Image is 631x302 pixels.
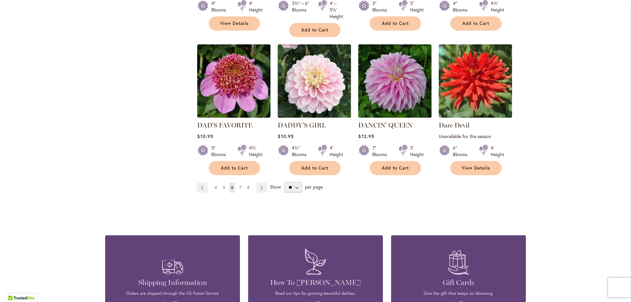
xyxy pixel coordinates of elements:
a: 5 [221,183,227,193]
button: Add to Cart [209,161,260,175]
span: 7 [239,185,241,190]
img: Dancin' Queen [358,44,432,118]
span: $10.95 [197,133,213,139]
h4: Gift Cards [401,278,516,287]
button: Add to Cart [289,23,340,37]
span: 6 [231,185,233,190]
span: Add to Cart [301,165,328,171]
a: View Details [450,161,502,175]
img: DAD'S FAVORITE [197,44,270,118]
iframe: Launch Accessibility Center [5,279,23,297]
span: $12.95 [358,133,374,139]
p: Read our tips for growing beautiful dahlias. [258,290,373,296]
span: Add to Cart [221,165,248,171]
p: Give the gift that keeps on blooming. [401,290,516,296]
span: $10.95 [278,133,293,139]
p: Unavailable for the season [439,133,512,139]
span: Add to Cart [301,27,328,33]
span: Show [270,184,281,190]
span: 8 [247,185,249,190]
a: Dare Devil [439,113,512,119]
div: 4½' Height [249,145,263,158]
a: DAD'S FAVORITE [197,121,252,129]
button: Add to Cart [289,161,340,175]
a: 8 [245,183,251,193]
a: DADDY'S GIRL [278,121,326,129]
button: Add to Cart [450,16,502,31]
img: DADDY'S GIRL [278,44,351,118]
span: Add to Cart [462,21,489,26]
p: Orders are shipped through the US Postal Service [115,290,230,296]
span: 5 [223,185,225,190]
div: 5' Height [410,145,424,158]
span: per page [305,184,323,190]
a: 7 [238,183,243,193]
span: Add to Cart [382,165,409,171]
a: DAD'S FAVORITE [197,113,270,119]
a: DANCIN' QUEEN [358,121,413,129]
div: 6" Blooms [453,145,471,158]
span: 4 [215,185,217,190]
div: 4' Height [491,145,504,158]
h4: Shipping Information [115,278,230,287]
div: 4' Height [330,145,343,158]
span: Add to Cart [382,21,409,26]
span: View Details [462,165,490,171]
a: Dancin' Queen [358,113,432,119]
span: View Details [220,21,248,26]
a: Dare Devil [439,121,470,129]
button: Add to Cart [370,16,421,31]
div: 5" Blooms [211,145,230,158]
h4: How To [PERSON_NAME] [258,278,373,287]
img: Dare Devil [439,44,512,118]
button: Add to Cart [370,161,421,175]
a: View Details [209,16,260,31]
div: 4½" Blooms [292,145,310,158]
a: DADDY'S GIRL [278,113,351,119]
div: 7" Blooms [372,145,391,158]
a: 4 [213,183,219,193]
